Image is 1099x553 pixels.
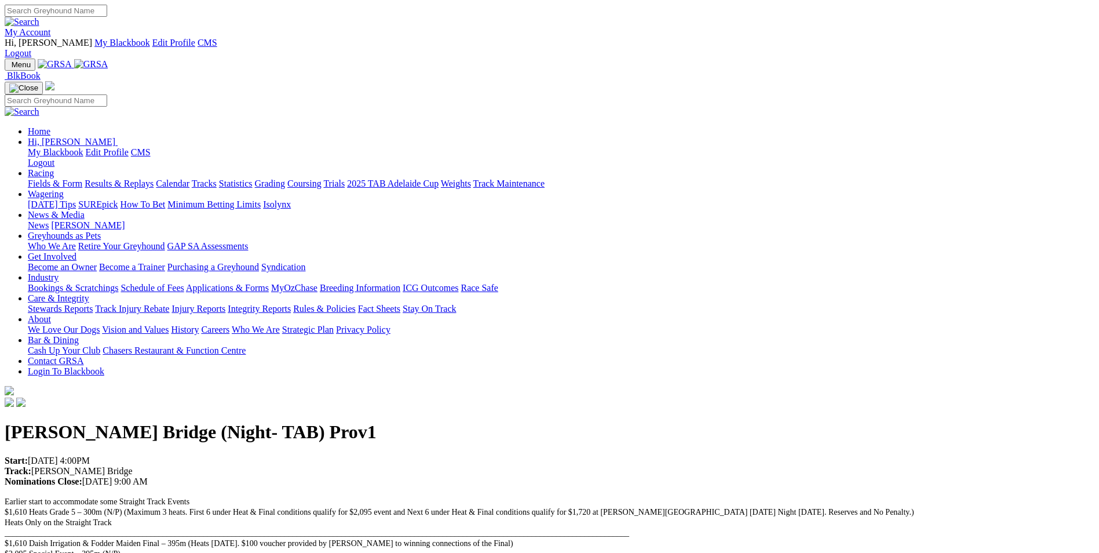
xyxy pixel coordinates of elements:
[12,60,31,69] span: Menu
[28,158,54,168] a: Logout
[323,179,345,188] a: Trials
[38,59,72,70] img: GRSA
[28,314,51,324] a: About
[5,59,35,71] button: Toggle navigation
[28,199,76,209] a: [DATE] Tips
[201,325,229,334] a: Careers
[45,81,54,90] img: logo-grsa-white.png
[28,304,93,314] a: Stewards Reports
[287,179,322,188] a: Coursing
[28,241,1094,252] div: Greyhounds as Pets
[171,325,199,334] a: History
[28,147,83,157] a: My Blackbook
[86,147,129,157] a: Edit Profile
[5,17,39,27] img: Search
[271,283,317,293] a: MyOzChase
[85,179,154,188] a: Results & Replays
[228,304,291,314] a: Integrity Reports
[320,283,400,293] a: Breeding Information
[219,179,253,188] a: Statistics
[198,38,217,48] a: CMS
[9,83,38,93] img: Close
[7,71,41,81] span: BlkBook
[121,283,184,293] a: Schedule of Fees
[5,386,14,395] img: logo-grsa-white.png
[232,325,280,334] a: Who We Are
[103,345,246,355] a: Chasers Restaurant & Function Centre
[28,241,76,251] a: Who We Are
[5,94,107,107] input: Search
[28,179,82,188] a: Fields & Form
[156,179,189,188] a: Calendar
[78,199,118,209] a: SUREpick
[28,137,115,147] span: Hi, [PERSON_NAME]
[28,272,59,282] a: Industry
[5,38,1094,59] div: My Account
[5,476,82,486] strong: Nominations Close:
[51,220,125,230] a: [PERSON_NAME]
[121,199,166,209] a: How To Bet
[461,283,498,293] a: Race Safe
[28,325,100,334] a: We Love Our Dogs
[167,199,261,209] a: Minimum Betting Limits
[28,335,79,345] a: Bar & Dining
[16,398,25,407] img: twitter.svg
[473,179,545,188] a: Track Maintenance
[186,283,269,293] a: Applications & Forms
[95,304,169,314] a: Track Injury Rebate
[5,82,43,94] button: Toggle navigation
[347,179,439,188] a: 2025 TAB Adelaide Cup
[28,220,49,230] a: News
[28,168,54,178] a: Racing
[403,304,456,314] a: Stay On Track
[263,199,291,209] a: Isolynx
[28,283,118,293] a: Bookings & Scratchings
[28,126,50,136] a: Home
[28,356,83,366] a: Contact GRSA
[5,398,14,407] img: facebook.svg
[28,147,1094,168] div: Hi, [PERSON_NAME]
[5,27,51,37] a: My Account
[5,107,39,117] img: Search
[167,241,249,251] a: GAP SA Assessments
[5,5,107,17] input: Search
[261,262,305,272] a: Syndication
[28,345,1094,356] div: Bar & Dining
[5,421,1094,443] h1: [PERSON_NAME] Bridge (Night- TAB) Prov1
[5,466,31,476] strong: Track:
[5,48,31,58] a: Logout
[78,241,165,251] a: Retire Your Greyhound
[28,283,1094,293] div: Industry
[403,283,458,293] a: ICG Outcomes
[255,179,285,188] a: Grading
[28,262,97,272] a: Become an Owner
[28,325,1094,335] div: About
[28,179,1094,189] div: Racing
[94,38,150,48] a: My Blackbook
[282,325,334,334] a: Strategic Plan
[28,304,1094,314] div: Care & Integrity
[293,304,356,314] a: Rules & Policies
[358,304,400,314] a: Fact Sheets
[28,262,1094,272] div: Get Involved
[28,199,1094,210] div: Wagering
[5,456,28,465] strong: Start:
[5,38,92,48] span: Hi, [PERSON_NAME]
[28,252,76,261] a: Get Involved
[131,147,151,157] a: CMS
[28,189,64,199] a: Wagering
[5,71,41,81] a: BlkBook
[28,220,1094,231] div: News & Media
[74,59,108,70] img: GRSA
[28,345,100,355] a: Cash Up Your Club
[28,231,101,241] a: Greyhounds as Pets
[336,325,390,334] a: Privacy Policy
[152,38,195,48] a: Edit Profile
[192,179,217,188] a: Tracks
[441,179,471,188] a: Weights
[28,293,89,303] a: Care & Integrity
[171,304,225,314] a: Injury Reports
[167,262,259,272] a: Purchasing a Greyhound
[99,262,165,272] a: Become a Trainer
[28,137,118,147] a: Hi, [PERSON_NAME]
